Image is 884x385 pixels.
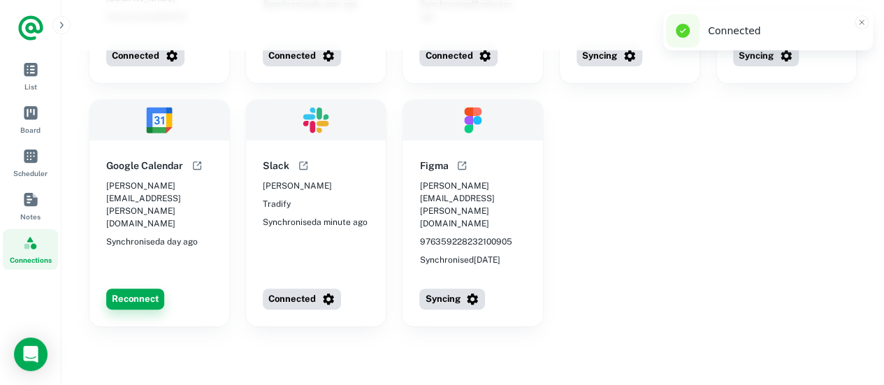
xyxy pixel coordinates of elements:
button: Syncing [419,289,485,310]
button: Reconnect [106,289,164,310]
h6: Figma [419,158,448,173]
span: [PERSON_NAME][EMAIL_ADDRESS][PERSON_NAME][DOMAIN_NAME] [419,180,526,230]
button: Open help documentation [295,157,312,174]
h6: Slack [263,158,289,173]
img: Google Calendar [89,100,229,140]
a: List [3,56,58,96]
span: Synchronised a day ago [106,235,198,248]
button: Connected [263,289,341,310]
a: Logo [17,14,45,42]
a: Scheduler [3,143,58,183]
span: Notes [20,211,41,222]
a: Notes [3,186,58,226]
button: Open help documentation [189,157,205,174]
h6: Google Calendar [106,158,183,173]
div: Open Intercom Messenger [14,337,48,371]
a: Board [3,99,58,140]
span: 976359228232100905 [419,235,512,248]
span: Board [20,124,41,136]
span: Synchronised a minute ago [263,216,368,228]
img: Figma [403,100,542,140]
span: Synchronised [DATE] [419,254,500,266]
span: [PERSON_NAME][EMAIL_ADDRESS][PERSON_NAME][DOMAIN_NAME] [106,180,212,230]
button: Connected [419,45,498,66]
span: Tradify [263,198,291,210]
button: Syncing [733,45,799,66]
span: List [24,81,37,92]
a: Connections [3,229,58,270]
button: Open help documentation [454,157,470,174]
button: Syncing [577,45,642,66]
span: Connections [10,254,52,266]
img: Slack [246,100,386,140]
span: [PERSON_NAME] [263,180,332,192]
button: Connected [106,45,184,66]
button: Connected [263,45,341,66]
button: Close toast [855,15,869,29]
span: Scheduler [13,168,48,179]
div: Connected [708,24,845,38]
